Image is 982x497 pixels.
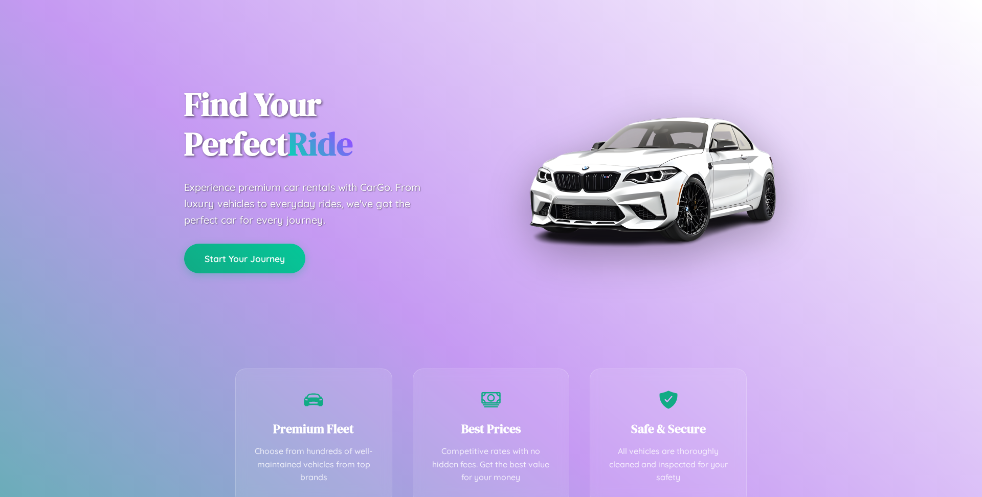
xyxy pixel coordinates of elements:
h3: Premium Fleet [251,420,376,437]
p: Choose from hundreds of well-maintained vehicles from top brands [251,445,376,484]
h3: Safe & Secure [606,420,731,437]
span: Ride [288,121,353,166]
p: All vehicles are thoroughly cleaned and inspected for your safety [606,445,731,484]
h3: Best Prices [429,420,554,437]
button: Start Your Journey [184,244,305,273]
h1: Find Your Perfect [184,85,476,164]
p: Competitive rates with no hidden fees. Get the best value for your money [429,445,554,484]
p: Experience premium car rentals with CarGo. From luxury vehicles to everyday rides, we've got the ... [184,179,440,228]
img: Premium BMW car rental vehicle [524,51,780,307]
